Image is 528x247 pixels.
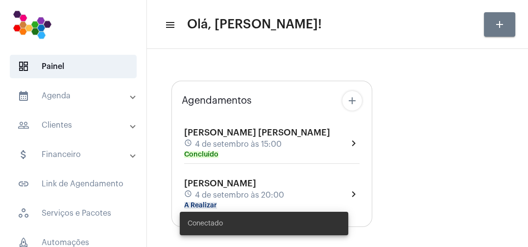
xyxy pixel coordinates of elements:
mat-icon: chevron_right [348,137,360,149]
mat-icon: add [346,95,358,107]
mat-expansion-panel-header: sidenav iconFinanceiro [6,143,146,166]
mat-icon: sidenav icon [18,119,29,131]
mat-icon: add [494,19,505,30]
mat-panel-title: Clientes [18,119,131,131]
mat-panel-title: Agenda [18,90,131,102]
span: [PERSON_NAME] [184,179,256,188]
span: 4 de setembro às 20:00 [195,191,284,200]
mat-icon: chevron_right [348,188,360,200]
span: Link de Agendamento [10,172,137,196]
span: Conectado [188,219,223,228]
span: sidenav icon [18,207,29,219]
mat-panel-title: Financeiro [18,149,131,160]
span: [PERSON_NAME] [PERSON_NAME] [184,128,330,137]
img: 7bf4c2a9-cb5a-6366-d80e-59e5d4b2024a.png [8,5,56,44]
span: 4 de setembro às 15:00 [195,140,282,149]
mat-chip: Concluído [184,151,218,158]
mat-icon: sidenav icon [18,178,29,190]
mat-expansion-panel-header: sidenav iconAgenda [6,84,146,108]
span: Painel [10,55,137,78]
mat-icon: sidenav icon [165,19,174,31]
mat-icon: sidenav icon [18,149,29,160]
mat-expansion-panel-header: sidenav iconClientes [6,113,146,137]
mat-icon: schedule [184,139,193,150]
span: Serviços e Pacotes [10,202,137,225]
span: Olá, [PERSON_NAME]! [187,17,322,32]
span: sidenav icon [18,61,29,72]
mat-icon: schedule [184,190,193,201]
span: Agendamentos [182,95,252,106]
mat-icon: sidenav icon [18,90,29,102]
